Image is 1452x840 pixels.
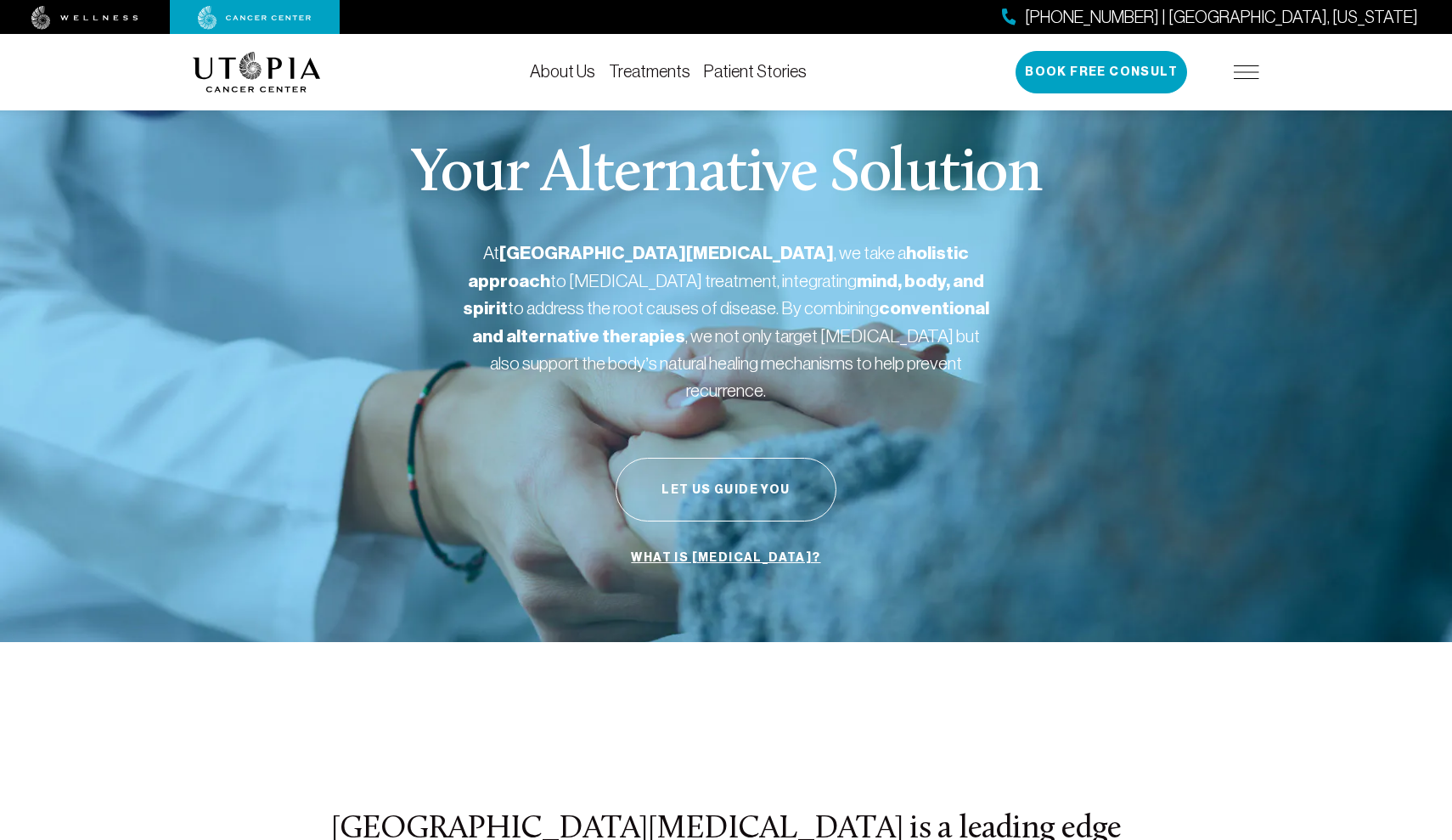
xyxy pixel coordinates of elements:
[609,62,690,81] a: Treatments
[468,242,969,292] strong: holistic approach
[616,458,836,521] button: Let Us Guide You
[1002,5,1418,30] a: [PHONE_NUMBER] | [GEOGRAPHIC_DATA], [US_STATE]
[1016,51,1187,93] button: Book Free Consult
[31,6,138,30] img: wellness
[193,52,321,93] img: logo
[1234,65,1259,79] img: icon-hamburger
[198,6,312,30] img: cancer center
[463,240,989,403] p: At , we take a to [MEDICAL_DATA] treatment, integrating to address the root causes of disease. By...
[1025,5,1418,30] span: [PHONE_NUMBER] | [GEOGRAPHIC_DATA], [US_STATE]
[499,242,834,264] strong: [GEOGRAPHIC_DATA][MEDICAL_DATA]
[704,62,807,81] a: Patient Stories
[472,297,989,347] strong: conventional and alternative therapies
[410,144,1041,206] p: Your Alternative Solution
[530,62,595,81] a: About Us
[627,542,824,574] a: What is [MEDICAL_DATA]?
